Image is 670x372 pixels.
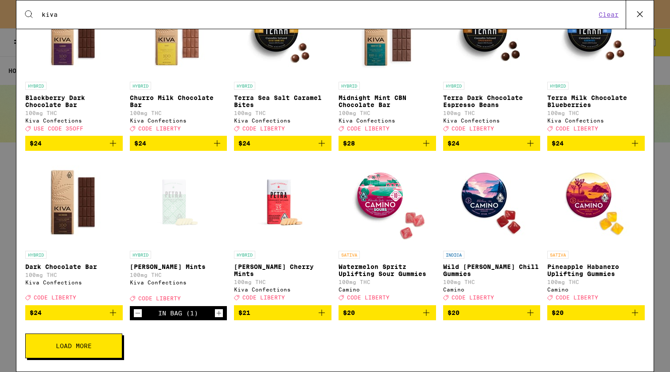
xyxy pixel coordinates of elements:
p: 100mg THC [130,110,227,116]
p: Terra Milk Chocolate Blueberries [547,94,645,108]
a: Open page for Watermelon Spritz Uplifting Sour Gummies from Camino [339,158,436,305]
a: Open page for Dark Chocolate Bar from Kiva Confections [25,158,123,305]
div: Camino [443,287,541,292]
span: $21 [238,309,250,316]
a: Open page for Pineapple Habanero Uplifting Gummies from Camino [547,158,645,305]
p: Blackberry Dark Chocolate Bar [25,94,123,108]
span: $24 [30,140,42,147]
button: Clear [596,11,621,19]
span: CODE LIBERTY [138,296,181,302]
span: $24 [448,140,460,147]
p: HYBRID [234,251,255,259]
p: Midnight Mint CBN Chocolate Bar [339,94,436,108]
div: Camino [339,287,436,292]
button: Add to bag [443,305,541,320]
p: HYBRID [339,82,360,90]
p: 100mg THC [25,272,123,278]
p: 100mg THC [234,279,331,285]
p: HYBRID [547,82,569,90]
span: $24 [552,140,564,147]
span: CODE LIBERTY [347,126,390,131]
span: $28 [343,140,355,147]
button: Add to bag [25,136,123,151]
span: CODE LIBERTY [138,126,181,131]
img: Kiva Confections - Petra Tart Cherry Mints [238,158,327,246]
span: CODE LIBERTY [452,126,494,131]
div: Kiva Confections [130,280,227,285]
button: Add to bag [547,136,645,151]
button: Decrement [133,309,142,318]
span: $24 [134,140,146,147]
span: $24 [238,140,250,147]
img: Camino - Pineapple Habanero Uplifting Gummies [552,158,640,246]
span: $20 [448,309,460,316]
span: CODE LIBERTY [556,295,598,301]
span: CODE LIBERTY [242,126,285,131]
div: Kiva Confections [130,118,227,123]
span: Hi. Need any help? [5,6,64,13]
button: Add to bag [339,136,436,151]
span: $24 [30,309,42,316]
p: Dark Chocolate Bar [25,263,123,270]
p: [PERSON_NAME] Mints [130,263,227,270]
p: HYBRID [130,251,151,259]
p: 100mg THC [25,110,123,116]
button: Add to bag [339,305,436,320]
p: [PERSON_NAME] Cherry Mints [234,263,331,277]
div: Kiva Confections [25,118,123,123]
p: 100mg THC [339,110,436,116]
span: $20 [343,309,355,316]
img: Kiva Confections - Dark Chocolate Bar [30,158,118,246]
button: Load More [25,334,122,358]
div: In Bag (1) [158,310,198,317]
p: 100mg THC [130,272,227,278]
input: Search for products & categories [41,11,596,19]
p: Wild [PERSON_NAME] Chill Gummies [443,263,541,277]
span: Load More [56,343,92,349]
button: Add to bag [130,136,227,151]
p: 100mg THC [443,279,541,285]
button: Increment [214,309,223,318]
button: Add to bag [234,136,331,151]
div: Kiva Confections [547,118,645,123]
p: HYBRID [234,82,255,90]
p: SATIVA [339,251,360,259]
span: CODE LIBERTY [242,295,285,301]
p: Terra Sea Salt Caramel Bites [234,94,331,108]
a: Open page for Wild Berry Chill Gummies from Camino [443,158,541,305]
p: HYBRID [25,82,47,90]
div: Kiva Confections [25,280,123,285]
button: Add to bag [234,305,331,320]
img: Camino - Watermelon Spritz Uplifting Sour Gummies [343,158,432,246]
p: HYBRID [130,82,151,90]
a: Open page for Petra Tart Cherry Mints from Kiva Confections [234,158,331,305]
p: HYBRID [25,251,47,259]
button: Add to bag [443,136,541,151]
img: Camino - Wild Berry Chill Gummies [447,158,536,246]
span: USE CODE 35OFF [34,126,83,131]
div: Kiva Confections [339,118,436,123]
p: Terra Dark Chocolate Espresso Beans [443,94,541,108]
div: Kiva Confections [234,287,331,292]
p: 100mg THC [443,110,541,116]
p: Watermelon Spritz Uplifting Sour Gummies [339,263,436,277]
button: Add to bag [547,305,645,320]
p: 100mg THC [234,110,331,116]
span: $20 [552,309,564,316]
p: 100mg THC [339,279,436,285]
p: Pineapple Habanero Uplifting Gummies [547,263,645,277]
p: HYBRID [443,82,464,90]
div: Kiva Confections [234,118,331,123]
span: CODE LIBERTY [34,295,76,301]
span: CODE LIBERTY [452,295,494,301]
div: Camino [547,287,645,292]
p: INDICA [443,251,464,259]
span: CODE LIBERTY [556,126,598,131]
p: SATIVA [547,251,569,259]
span: CODE LIBERTY [347,295,390,301]
button: Add to bag [25,305,123,320]
div: Kiva Confections [443,118,541,123]
p: 100mg THC [547,279,645,285]
p: 100mg THC [547,110,645,116]
p: Churro Milk Chocolate Bar [130,94,227,108]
